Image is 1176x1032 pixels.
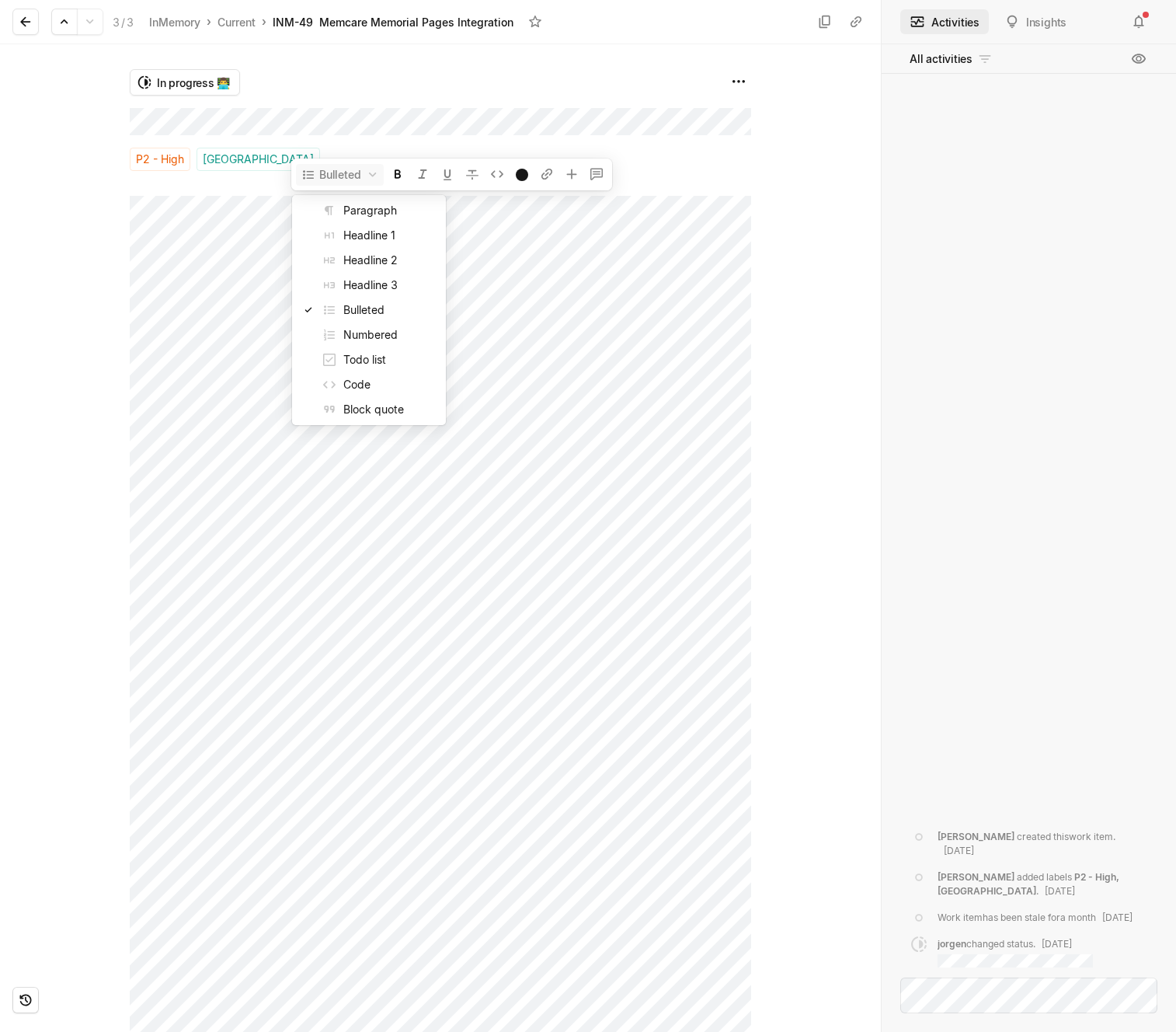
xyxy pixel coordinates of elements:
span: Numbered [343,322,437,347]
span: Headline 1 [343,223,437,248]
span: Headline 3 [343,273,437,298]
div: Bulleted [291,194,447,426]
span: Bulleted [343,298,437,322]
span: Block quote [343,397,437,422]
button: Bulleted [296,164,384,186]
span: Todo list [343,347,437,372]
span: Headline 2 [343,248,437,273]
span: Code [343,372,437,397]
span: Paragraph [343,198,437,223]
